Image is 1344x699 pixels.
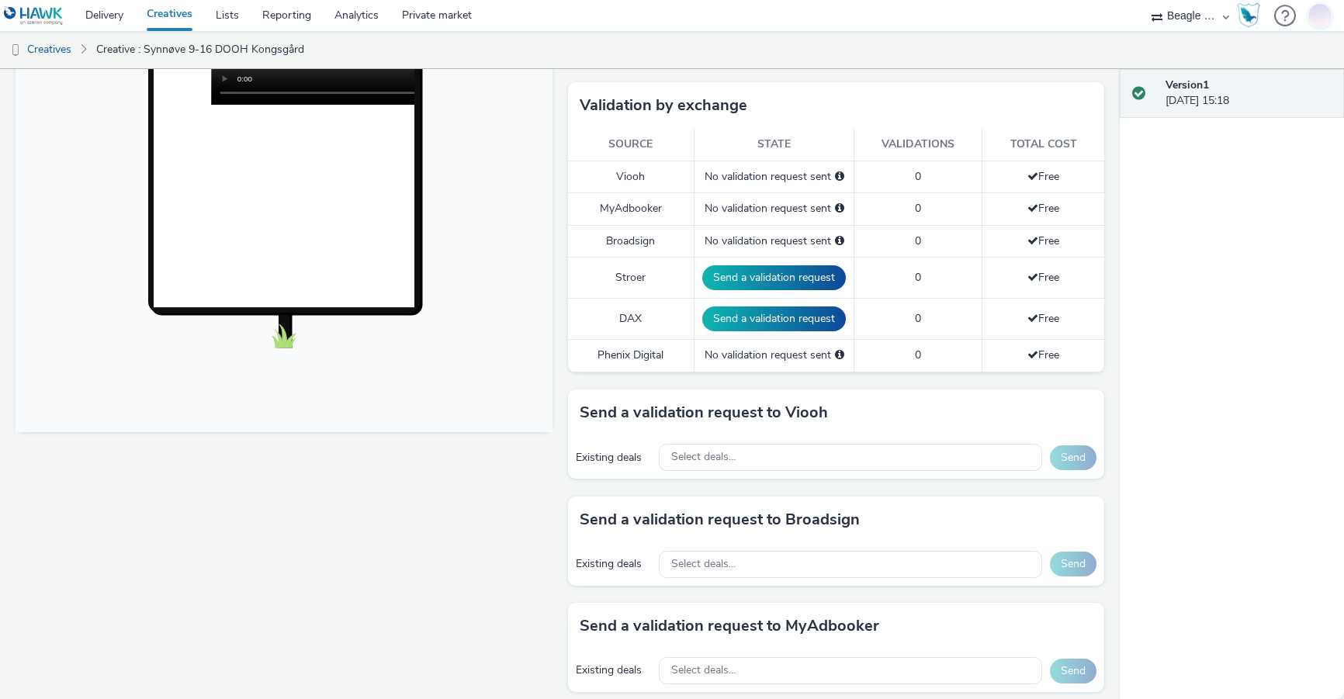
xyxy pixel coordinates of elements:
td: Stroer [568,258,695,299]
img: Hawk Academy [1237,3,1260,28]
td: MyAdbooker [568,193,695,225]
div: No validation request sent [702,169,846,185]
div: Please select a deal below and click on Send to send a validation request to Phenix Digital. [835,348,844,363]
h3: Send a validation request to Broadsign [580,508,860,531]
div: Existing deals [576,663,651,678]
td: Phenix Digital [568,340,695,372]
div: No validation request sent [702,201,846,216]
span: 0 [915,348,921,362]
span: Select deals... [671,558,736,571]
button: Send a validation request [702,265,846,290]
button: Send [1050,552,1096,576]
th: Total cost [982,129,1104,161]
div: Existing deals [576,556,651,572]
td: Broadsign [568,225,695,257]
span: Select deals... [671,451,736,464]
h3: Send a validation request to MyAdbooker [580,614,879,638]
span: 0 [915,234,921,248]
span: Free [1027,270,1059,285]
div: Please select a deal below and click on Send to send a validation request to Broadsign. [835,234,844,249]
span: Free [1027,311,1059,326]
span: Select deals... [671,664,736,677]
img: undefined Logo [4,6,64,26]
th: State [695,129,854,161]
button: Send [1050,445,1096,470]
span: Free [1027,201,1059,216]
span: 0 [915,270,921,285]
td: DAX [568,299,695,340]
img: Jonas Bruzga [1308,1,1332,29]
span: Free [1027,234,1059,248]
img: dooh [8,43,23,58]
h3: Send a validation request to Viooh [580,401,828,424]
div: Existing deals [576,450,651,465]
div: Please select a deal below and click on Send to send a validation request to Viooh. [835,169,844,185]
th: Validations [854,129,982,161]
button: Send [1050,659,1096,683]
span: Free [1027,348,1059,362]
span: 0 [915,169,921,184]
td: Viooh [568,161,695,192]
div: Please select a deal below and click on Send to send a validation request to MyAdbooker. [835,201,844,216]
span: Free [1027,169,1059,184]
div: No validation request sent [702,234,846,249]
th: Source [568,129,695,161]
button: Send a validation request [702,306,846,331]
span: 0 [915,311,921,326]
strong: Version 1 [1166,78,1209,92]
div: [DATE] 15:18 [1166,78,1332,109]
a: Hawk Academy [1237,3,1266,28]
div: No validation request sent [702,348,846,363]
span: 0 [915,201,921,216]
a: Creative : Synnøve 9-16 DOOH Kongsgård [88,31,312,68]
h3: Validation by exchange [580,94,747,117]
